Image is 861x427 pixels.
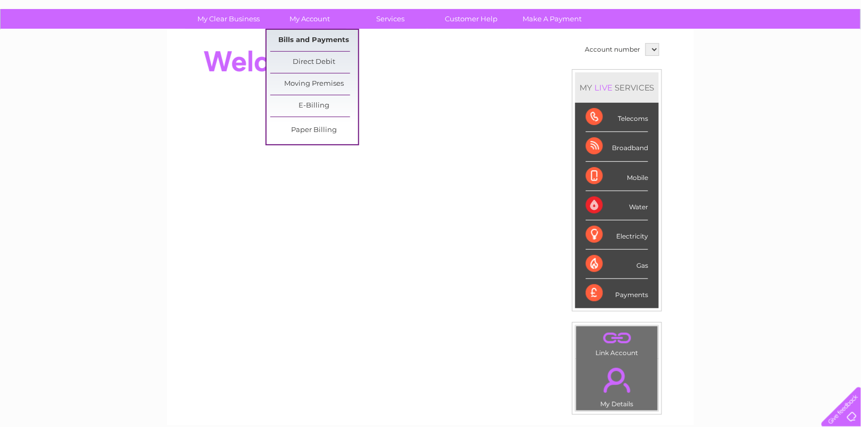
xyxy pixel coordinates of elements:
[579,329,655,348] a: .
[826,45,851,53] a: Log out
[575,72,659,103] div: MY SERVICES
[660,5,734,19] a: 0333 014 3131
[270,73,358,95] a: Moving Premises
[768,45,784,53] a: Blog
[730,45,762,53] a: Telecoms
[270,30,358,51] a: Bills and Payments
[30,28,85,60] img: logo.png
[592,83,615,93] div: LIVE
[586,279,648,308] div: Payments
[700,45,724,53] a: Energy
[266,9,354,29] a: My Account
[180,6,683,52] div: Clear Business is a trading name of Verastar Limited (registered in [GEOGRAPHIC_DATA] No. 3667643...
[347,9,435,29] a: Services
[586,132,648,161] div: Broadband
[579,362,655,399] a: .
[582,40,643,59] td: Account number
[428,9,516,29] a: Customer Help
[586,191,648,220] div: Water
[576,359,658,411] td: My Details
[185,9,273,29] a: My Clear Business
[509,9,597,29] a: Make A Payment
[586,220,648,250] div: Electricity
[586,250,648,279] div: Gas
[576,326,658,359] td: Link Account
[270,52,358,73] a: Direct Debit
[270,95,358,117] a: E-Billing
[674,45,694,53] a: Water
[586,103,648,132] div: Telecoms
[790,45,816,53] a: Contact
[270,120,358,141] a: Paper Billing
[586,162,648,191] div: Mobile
